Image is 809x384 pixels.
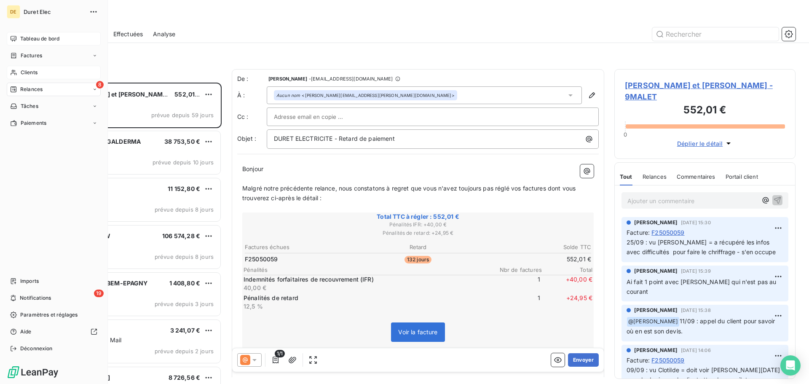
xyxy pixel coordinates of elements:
[174,91,200,98] span: 552,01 €
[59,91,169,98] span: [PERSON_NAME] et [PERSON_NAME]
[20,294,51,302] span: Notifications
[169,279,201,287] span: 1 408,80 €
[726,173,758,180] span: Portail client
[627,239,776,255] span: 25/09 : vu [PERSON_NAME] = a récupéré les infos avec difficultés pour faire le chriffrage - s'en ...
[634,267,678,275] span: [PERSON_NAME]
[7,365,59,379] img: Logo LeanPay
[170,327,201,334] span: 3 241,07 €
[20,345,53,352] span: Déconnexion
[113,30,143,38] span: Effectuées
[625,102,785,119] h3: 552,01 €
[237,91,267,99] label: À :
[404,256,431,263] span: 132 jours
[153,159,214,166] span: prévue depuis 10 jours
[625,80,785,102] span: [PERSON_NAME] et [PERSON_NAME] - 9MALET
[268,76,307,81] span: [PERSON_NAME]
[490,294,540,311] span: 1
[24,8,84,15] span: Duret Elec
[155,206,214,213] span: prévue depuis 8 jours
[20,311,78,319] span: Paramètres et réglages
[276,92,300,98] em: Aucun nom
[21,119,46,127] span: Paiements
[652,27,779,41] input: Rechercher
[477,255,592,264] td: 552,01 €
[21,102,38,110] span: Tâches
[477,243,592,252] th: Solde TTC
[620,173,632,180] span: Tout
[651,356,684,365] span: F25050059
[7,325,101,338] a: Aide
[309,76,393,81] span: - [EMAIL_ADDRESS][DOMAIN_NAME]
[491,266,542,273] span: Nbr de factures
[677,173,715,180] span: Commentaires
[675,139,736,148] button: Déplier le détail
[677,139,723,148] span: Déplier le détail
[681,348,711,353] span: [DATE] 14:06
[627,356,650,365] span: Facture :
[20,86,43,93] span: Relances
[568,353,599,367] button: Envoyer
[780,355,801,376] div: Open Intercom Messenger
[274,110,364,123] input: Adresse email en copie ...
[542,266,592,273] span: Total
[490,275,540,292] span: 1
[634,306,678,314] span: [PERSON_NAME]
[169,374,201,381] span: 8 726,56 €
[155,253,214,260] span: prévue depuis 8 jours
[244,221,592,228] span: Pénalités IFR : + 40,00 €
[20,328,32,336] span: Aide
[237,75,267,83] span: De :
[643,173,667,180] span: Relances
[276,92,455,98] div: <[PERSON_NAME][EMAIL_ADDRESS][PERSON_NAME][DOMAIN_NAME]>
[40,83,222,384] div: grid
[542,294,592,311] span: + 24,95 €
[94,290,104,297] span: 19
[244,212,592,221] span: Total TTC à régler : 552,01 €
[681,269,711,274] span: [DATE] 15:39
[7,5,20,19] div: DE
[20,277,39,285] span: Imports
[275,350,285,357] span: 1/1
[681,220,711,225] span: [DATE] 15:30
[244,284,488,292] p: 40,00 €
[21,69,38,76] span: Clients
[627,317,777,335] span: 11/09 : appel du client pour savoir où en est son devis.
[244,266,491,273] span: Pénalités
[21,52,42,59] span: Factures
[244,302,488,311] p: 12,5 %
[242,185,577,201] span: Malgré notre précédente relance, nous constatons à regret que vous n'avez toujours pas réglé vos ...
[162,232,200,239] span: 106 574,28 €
[242,165,263,172] span: Bonjour
[274,135,395,142] span: DURET ELECTRICITE - Retard de paiement
[153,30,175,38] span: Analyse
[244,229,592,237] span: Pénalités de retard : + 24,95 €
[542,275,592,292] span: + 40,00 €
[398,328,437,336] span: Voir la facture
[237,135,256,142] span: Objet :
[20,35,59,43] span: Tableau de bord
[651,228,684,237] span: F25050059
[155,348,214,354] span: prévue depuis 2 jours
[245,255,278,263] span: F25050059
[151,112,214,118] span: prévue depuis 59 jours
[244,275,488,284] p: Indemnités forfaitaires de recouvrement (IFR)
[681,308,711,313] span: [DATE] 15:38
[627,317,679,327] span: @ [PERSON_NAME]
[634,219,678,226] span: [PERSON_NAME]
[164,138,200,145] span: 38 753,50 €
[634,346,678,354] span: [PERSON_NAME]
[244,243,359,252] th: Factures échues
[244,294,488,302] p: Pénalités de retard
[155,301,214,307] span: prévue depuis 3 jours
[624,131,627,138] span: 0
[96,81,104,89] span: 8
[627,278,778,295] span: Ai fait 1 point avec [PERSON_NAME] qui n'est pas au courant
[237,113,267,121] label: Cc :
[627,228,650,237] span: Facture :
[168,185,200,192] span: 11 152,80 €
[360,243,475,252] th: Retard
